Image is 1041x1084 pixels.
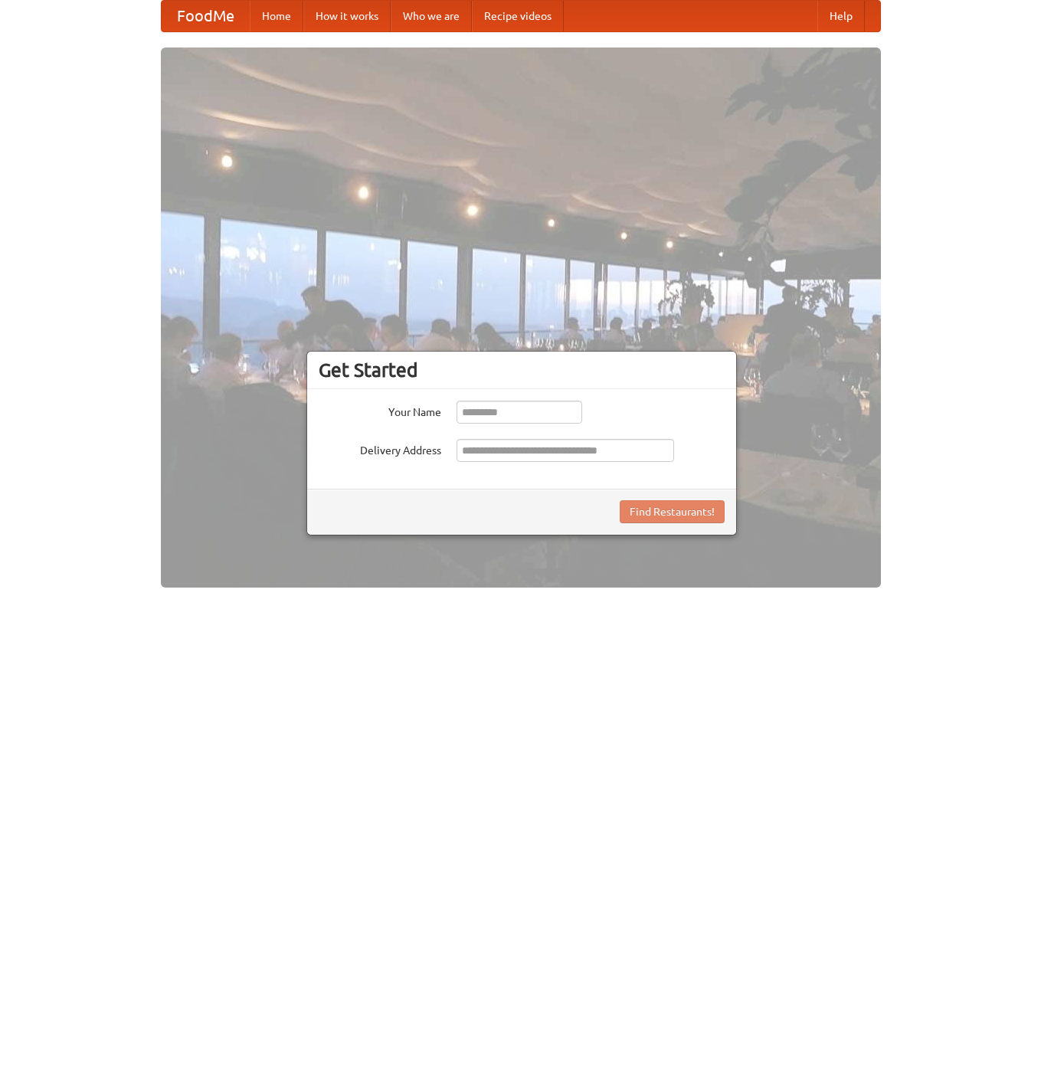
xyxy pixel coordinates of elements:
[319,401,441,420] label: Your Name
[250,1,303,31] a: Home
[817,1,865,31] a: Help
[162,1,250,31] a: FoodMe
[303,1,391,31] a: How it works
[391,1,472,31] a: Who we are
[620,500,725,523] button: Find Restaurants!
[472,1,564,31] a: Recipe videos
[319,439,441,458] label: Delivery Address
[319,359,725,382] h3: Get Started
